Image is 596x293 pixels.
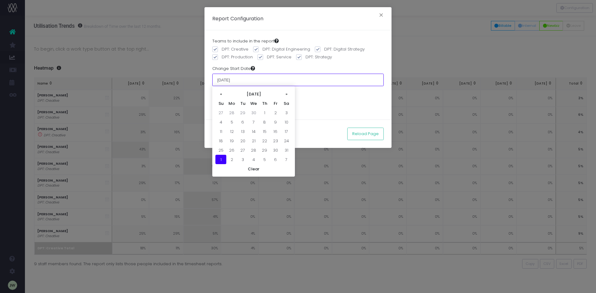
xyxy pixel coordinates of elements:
td: 4 [248,155,259,164]
label: DPT: Service [257,54,291,60]
td: 6 [237,117,248,127]
td: 10 [281,117,292,127]
td: 19 [226,136,237,145]
label: DPT: Creative [212,46,248,52]
th: Su [215,99,226,108]
td: 12 [226,127,237,136]
button: Reload Page [347,128,384,140]
td: 16 [270,127,281,136]
td: 6 [270,155,281,164]
td: 7 [281,155,292,164]
th: Tu [237,99,248,108]
td: 18 [215,136,226,145]
td: 29 [237,108,248,117]
td: 9 [270,117,281,127]
td: 30 [248,108,259,117]
td: 27 [237,145,248,155]
h5: Report Configuration [212,15,263,22]
button: Close [375,11,388,21]
td: 13 [237,127,248,136]
td: 31 [281,145,292,155]
th: We [248,99,259,108]
label: DPT: Digital Strategy [315,46,365,52]
td: 23 [270,136,281,145]
th: Sa [281,99,292,108]
td: 1 [259,108,270,117]
td: 5 [259,155,270,164]
td: 25 [215,145,226,155]
label: Teams to include in the report [212,38,279,44]
label: DPT: Production [212,54,253,60]
label: DPT: Digital Engineering [253,46,310,52]
td: 14 [248,127,259,136]
td: 28 [226,108,237,117]
td: 30 [270,145,281,155]
td: 24 [281,136,292,145]
th: Clear [215,164,292,173]
th: » [281,89,292,99]
td: 26 [226,145,237,155]
input: Choose a start date [212,74,384,86]
td: 22 [259,136,270,145]
td: 2 [270,108,281,117]
td: 3 [281,108,292,117]
td: 29 [259,145,270,155]
td: 7 [248,117,259,127]
td: 2 [226,155,237,164]
label: DPT: Strategy [296,54,332,60]
th: Fr [270,99,281,108]
td: 15 [259,127,270,136]
td: 3 [237,155,248,164]
th: « [215,89,226,99]
td: 21 [248,136,259,145]
th: [DATE] [226,89,281,99]
label: Change Start Date [212,66,255,72]
td: 20 [237,136,248,145]
th: Th [259,99,270,108]
td: 4 [215,117,226,127]
td: 27 [215,108,226,117]
td: 5 [226,117,237,127]
td: 1 [215,155,226,164]
td: 8 [259,117,270,127]
th: Mo [226,99,237,108]
td: 11 [215,127,226,136]
td: 28 [248,145,259,155]
td: 17 [281,127,292,136]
